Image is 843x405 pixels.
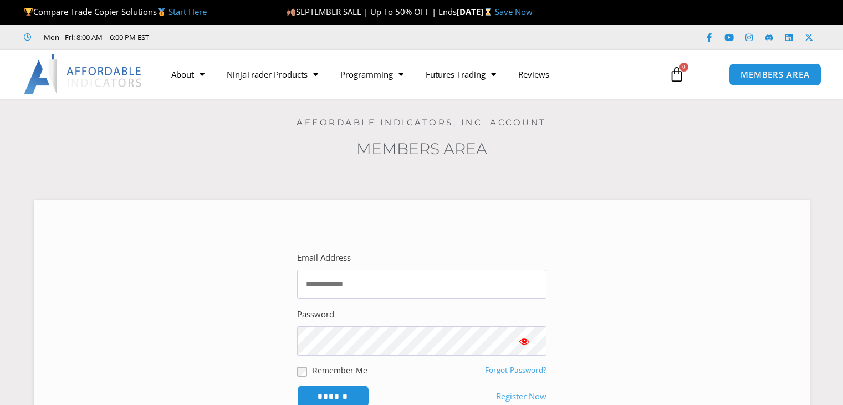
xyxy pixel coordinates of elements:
[168,6,207,17] a: Start Here
[157,8,166,16] img: 🥇
[216,62,329,87] a: NinjaTrader Products
[287,8,295,16] img: 🍂
[729,63,821,86] a: MEMBERS AREA
[495,6,533,17] a: Save Now
[507,62,560,87] a: Reviews
[297,117,546,128] a: Affordable Indicators, Inc. Account
[41,31,149,44] span: Mon - Fri: 8:00 AM – 6:00 PM EST
[24,8,33,16] img: 🏆
[496,389,546,404] a: Register Now
[297,307,334,322] label: Password
[287,6,457,17] span: SEPTEMBER SALE | Up To 50% OFF | Ends
[165,32,331,43] iframe: Customer reviews powered by Trustpilot
[679,63,688,72] span: 0
[160,62,658,87] nav: Menu
[415,62,507,87] a: Futures Trading
[502,326,546,356] button: Show password
[356,139,487,158] a: Members Area
[24,6,207,17] span: Compare Trade Copier Solutions
[313,364,367,376] label: Remember Me
[329,62,415,87] a: Programming
[740,70,810,79] span: MEMBERS AREA
[24,54,143,94] img: LogoAI | Affordable Indicators – NinjaTrader
[484,8,492,16] img: ⌛
[652,58,701,90] a: 0
[457,6,495,17] strong: [DATE]
[160,62,216,87] a: About
[485,365,546,375] a: Forgot Password?
[297,250,351,266] label: Email Address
